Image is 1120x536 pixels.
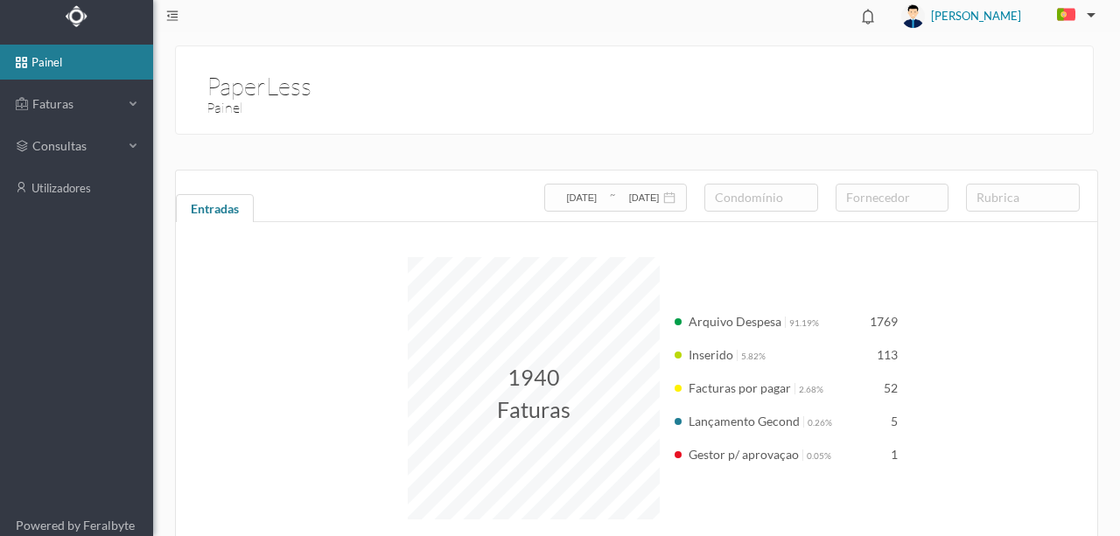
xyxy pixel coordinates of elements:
span: 1769 [870,314,898,329]
span: Inserido [689,347,733,362]
span: 0.05% [807,450,831,461]
span: 5.82% [741,351,766,361]
div: condomínio [715,189,800,206]
button: PT [1043,2,1102,30]
input: Data final [617,188,670,207]
span: 52 [884,380,898,395]
span: 113 [877,347,898,362]
span: Gestor p/ aprovaçao [689,447,799,462]
input: Data inicial [555,188,608,207]
h1: PaperLess [206,67,311,74]
span: 0.26% [808,417,832,428]
i: icon: calendar [663,191,675,204]
span: 91.19% [789,317,819,328]
span: Lançamento Gecond [689,414,800,428]
h3: Painel [206,97,643,119]
span: consultas [32,137,120,155]
span: Faturas [28,95,124,113]
span: Facturas por pagar [689,380,791,395]
span: 5 [891,414,898,428]
span: Arquivo Despesa [689,314,781,329]
div: rubrica [976,189,1061,206]
div: fornecedor [846,189,931,206]
img: user_titan3.af2715ee.jpg [901,4,925,28]
i: icon: menu-fold [166,10,178,22]
span: 1 [891,447,898,462]
i: icon: bell [857,5,879,28]
span: 2.68% [799,384,823,394]
span: 1940 Faturas [497,364,570,423]
img: Logo [66,5,87,27]
div: Entradas [176,194,254,229]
